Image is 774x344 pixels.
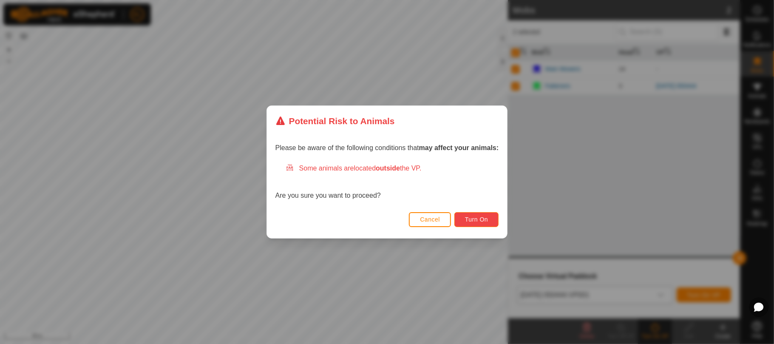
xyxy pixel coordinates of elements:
div: Some animals are [286,163,499,173]
span: located the VP. [354,165,422,172]
span: Turn On [465,216,488,223]
span: Cancel [420,216,440,223]
span: Please be aware of the following conditions that [275,144,499,151]
strong: outside [376,165,400,172]
button: Turn On [454,212,499,227]
strong: may affect your animals: [419,144,499,151]
button: Cancel [409,212,451,227]
div: Potential Risk to Animals [275,114,395,128]
div: Are you sure you want to proceed? [275,163,499,201]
